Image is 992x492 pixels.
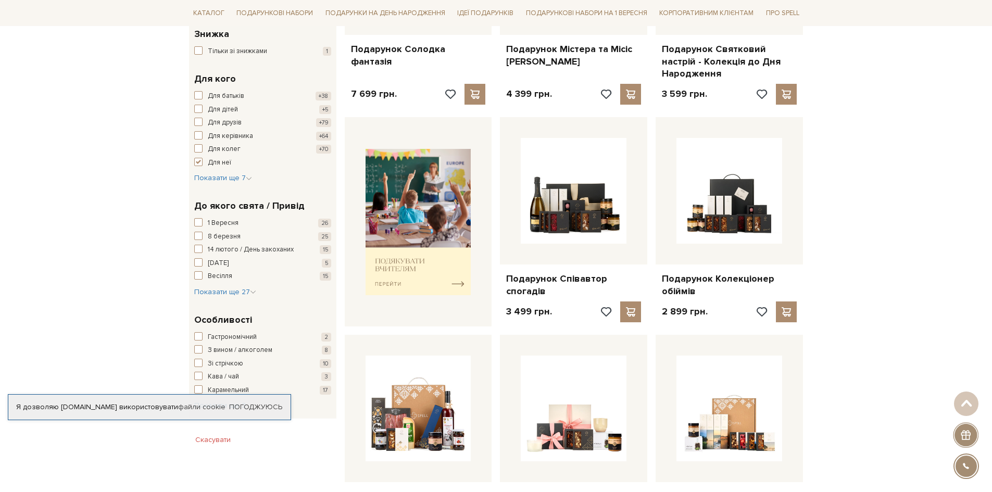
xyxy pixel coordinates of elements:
[208,372,239,382] span: Кава / чай
[208,232,241,242] span: 8 березня
[322,346,331,355] span: 8
[522,4,651,22] a: Подарункові набори на 1 Вересня
[208,245,294,255] span: 14 лютого / День закоханих
[321,5,449,21] a: Подарунки на День народження
[506,43,641,68] a: Подарунок Містера та Місіс [PERSON_NAME]
[229,402,282,412] a: Погоджуюсь
[194,232,331,242] button: 8 березня 25
[320,272,331,281] span: 15
[208,345,272,356] span: З вином / алкоголем
[351,43,486,68] a: Подарунок Солодка фантазія
[194,345,331,356] button: З вином / алкоголем 8
[351,88,397,100] p: 7 699 грн.
[194,46,331,57] button: Тільки зі знижками 1
[662,88,707,100] p: 3 599 грн.
[320,386,331,395] span: 17
[194,313,252,327] span: Особливості
[178,402,225,411] a: файли cookie
[318,219,331,228] span: 26
[208,131,253,142] span: Для керівника
[208,118,242,128] span: Для друзів
[323,47,331,56] span: 1
[316,118,331,127] span: +79
[319,105,331,114] span: +5
[662,43,797,80] a: Подарунок Святковий настрій - Колекція до Дня Народження
[208,271,232,282] span: Весілля
[366,149,471,295] img: banner
[506,273,641,297] a: Подарунок Співавтор спогадів
[194,158,331,168] button: Для неї
[194,27,229,41] span: Знижка
[320,245,331,254] span: 15
[194,144,331,155] button: Для колег +70
[232,5,317,21] a: Подарункові набори
[194,105,331,115] button: Для дітей +5
[194,372,331,382] button: Кава / чай 3
[208,46,267,57] span: Тільки зі знижками
[194,271,331,282] button: Весілля 15
[506,306,552,318] p: 3 499 грн.
[316,145,331,154] span: +70
[194,287,256,297] button: Показати ще 27
[208,105,238,115] span: Для дітей
[453,5,518,21] a: Ідеї подарунків
[194,332,331,343] button: Гастрономічний 2
[194,218,331,229] button: 1 Вересня 26
[208,332,257,343] span: Гастрономічний
[8,402,291,412] div: Я дозволяю [DOMAIN_NAME] використовувати
[208,359,243,369] span: Зі стрічкою
[320,359,331,368] span: 10
[208,385,249,396] span: Карамельний
[208,144,241,155] span: Для колег
[316,132,331,141] span: +64
[189,432,237,448] button: Скасувати
[194,72,236,86] span: Для кого
[316,92,331,100] span: +38
[662,306,708,318] p: 2 899 грн.
[189,5,229,21] a: Каталог
[762,5,803,21] a: Про Spell
[662,273,797,297] a: Подарунок Колекціонер обіймів
[194,385,331,396] button: Карамельний 17
[194,199,305,213] span: До якого свята / Привід
[322,259,331,268] span: 5
[194,118,331,128] button: Для друзів +79
[506,88,552,100] p: 4 399 грн.
[194,258,331,269] button: [DATE] 5
[194,359,331,369] button: Зі стрічкою 10
[208,91,244,102] span: Для батьків
[194,287,256,296] span: Показати ще 27
[208,258,229,269] span: [DATE]
[194,173,252,183] button: Показати ще 7
[655,4,758,22] a: Корпоративним клієнтам
[194,173,252,182] span: Показати ще 7
[194,245,331,255] button: 14 лютого / День закоханих 15
[194,91,331,102] button: Для батьків +38
[318,232,331,241] span: 25
[194,131,331,142] button: Для керівника +64
[321,333,331,342] span: 2
[208,218,238,229] span: 1 Вересня
[208,158,231,168] span: Для неї
[321,372,331,381] span: 3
